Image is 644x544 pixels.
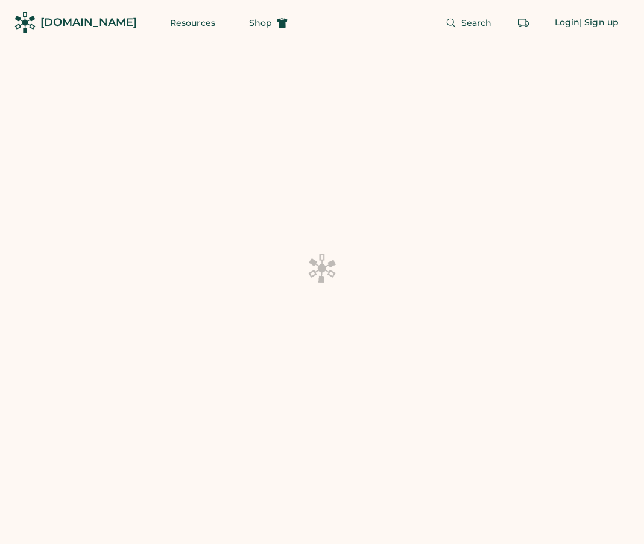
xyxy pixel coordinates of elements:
[308,253,336,283] img: Platens-Black-Loader-Spin-rich%20black.webp
[579,17,619,29] div: | Sign up
[14,12,36,33] img: Rendered Logo - Screens
[249,19,272,27] span: Shop
[511,11,535,35] button: Retrieve an order
[431,11,507,35] button: Search
[40,15,137,30] div: [DOMAIN_NAME]
[235,11,302,35] button: Shop
[461,19,492,27] span: Search
[555,17,580,29] div: Login
[156,11,230,35] button: Resources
